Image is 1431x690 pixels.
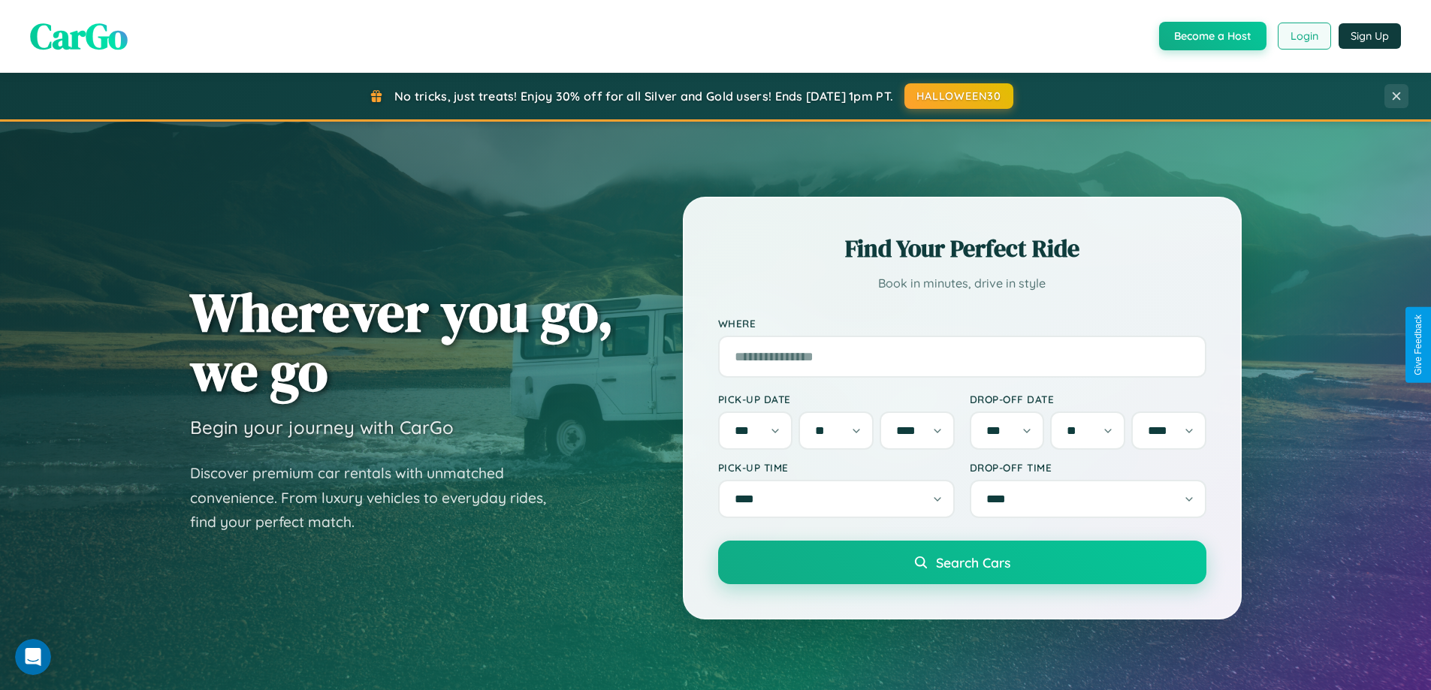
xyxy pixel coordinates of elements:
[1278,23,1331,50] button: Login
[1413,315,1423,375] div: Give Feedback
[394,89,893,104] span: No tricks, just treats! Enjoy 30% off for all Silver and Gold users! Ends [DATE] 1pm PT.
[190,461,566,535] p: Discover premium car rentals with unmatched convenience. From luxury vehicles to everyday rides, ...
[718,273,1206,294] p: Book in minutes, drive in style
[936,554,1010,571] span: Search Cars
[904,83,1013,109] button: HALLOWEEN30
[718,317,1206,330] label: Where
[1159,22,1266,50] button: Become a Host
[970,461,1206,474] label: Drop-off Time
[718,393,955,405] label: Pick-up Date
[190,416,454,438] h3: Begin your journey with CarGo
[30,11,128,61] span: CarGo
[970,393,1206,405] label: Drop-off Date
[190,282,614,401] h1: Wherever you go, we go
[15,639,51,675] iframe: Intercom live chat
[718,541,1206,584] button: Search Cars
[1339,23,1401,49] button: Sign Up
[718,461,955,474] label: Pick-up Time
[718,232,1206,265] h2: Find Your Perfect Ride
